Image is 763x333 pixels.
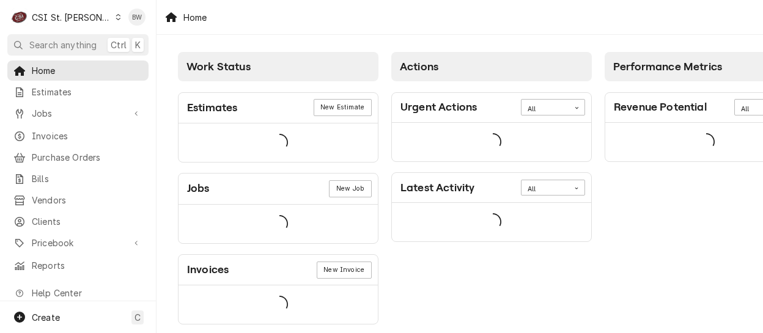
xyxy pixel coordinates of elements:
[400,180,474,196] div: Card Title
[179,123,378,162] div: Card Data
[400,99,477,115] div: Card Title
[7,190,149,210] a: Vendors
[32,64,142,77] span: Home
[7,34,149,56] button: Search anythingCtrlK
[528,185,563,194] div: All
[391,172,592,242] div: Card: Latest Activity
[186,60,251,73] span: Work Status
[187,262,229,278] div: Card Title
[178,52,378,81] div: Card Column Header
[178,173,378,243] div: Card: Jobs
[179,93,378,123] div: Card Header
[391,81,592,242] div: Card Column Content
[7,211,149,232] a: Clients
[111,38,127,51] span: Ctrl
[187,100,237,116] div: Card Title
[179,285,378,324] div: Card Data
[7,255,149,276] a: Reports
[7,126,149,146] a: Invoices
[314,99,372,116] a: New Estimate
[32,312,60,323] span: Create
[271,130,288,155] span: Loading...
[128,9,146,26] div: Brad Wicks's Avatar
[528,104,563,114] div: All
[179,205,378,243] div: Card Data
[314,99,372,116] div: Card Link Button
[32,172,142,185] span: Bills
[329,180,371,197] div: Card Link Button
[11,9,28,26] div: CSI St. Louis's Avatar
[392,93,591,123] div: Card Header
[484,210,501,235] span: Loading...
[7,103,149,123] a: Go to Jobs
[32,215,142,228] span: Clients
[7,82,149,102] a: Estimates
[521,180,585,196] div: Card Data Filter Control
[317,262,372,279] div: Card Link Button
[187,180,210,197] div: Card Title
[392,123,591,161] div: Card Data
[32,107,124,120] span: Jobs
[32,259,142,272] span: Reports
[178,254,378,324] div: Card: Invoices
[7,60,149,81] a: Home
[29,38,97,51] span: Search anything
[7,233,149,253] a: Go to Pricebook
[521,99,585,115] div: Card Data Filter Control
[391,92,592,162] div: Card: Urgent Actions
[698,129,715,155] span: Loading...
[179,255,378,285] div: Card Header
[11,9,28,26] div: C
[392,173,591,203] div: Card Header
[271,292,288,318] span: Loading...
[391,52,592,81] div: Card Column Header
[484,129,501,155] span: Loading...
[32,194,142,207] span: Vendors
[329,180,371,197] a: New Job
[614,99,707,115] div: Card Title
[7,169,149,189] a: Bills
[32,151,142,164] span: Purchase Orders
[317,262,372,279] a: New Invoice
[135,38,141,51] span: K
[271,211,288,236] span: Loading...
[32,236,124,249] span: Pricebook
[135,311,141,324] span: C
[32,11,111,24] div: CSI St. [PERSON_NAME]
[392,203,591,241] div: Card Data
[179,174,378,204] div: Card Header
[128,9,146,26] div: BW
[7,283,149,303] a: Go to Help Center
[613,60,722,73] span: Performance Metrics
[7,147,149,167] a: Purchase Orders
[400,60,438,73] span: Actions
[32,287,141,299] span: Help Center
[32,86,142,98] span: Estimates
[178,92,378,163] div: Card: Estimates
[32,130,142,142] span: Invoices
